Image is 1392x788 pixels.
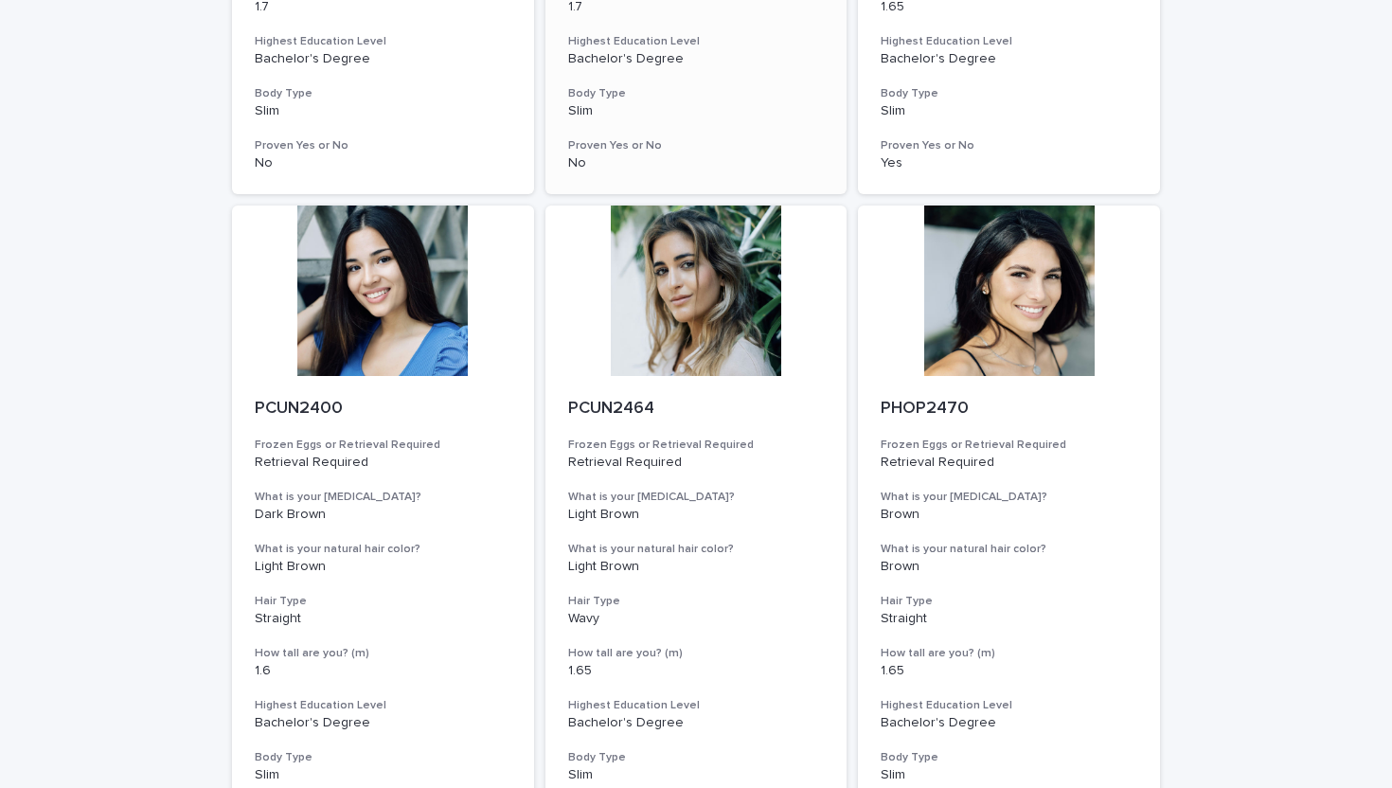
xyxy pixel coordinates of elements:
[881,611,1137,627] p: Straight
[568,542,825,557] h3: What is your natural hair color?
[568,34,825,49] h3: Highest Education Level
[568,438,825,453] h3: Frozen Eggs or Retrieval Required
[881,155,1137,171] p: Yes
[568,559,825,575] p: Light Brown
[255,490,511,505] h3: What is your [MEDICAL_DATA]?
[255,646,511,661] h3: How tall are you? (m)
[568,698,825,713] h3: Highest Education Level
[255,138,511,153] h3: Proven Yes or No
[255,542,511,557] h3: What is your natural hair color?
[568,767,825,783] p: Slim
[881,663,1137,679] p: 1.65
[255,594,511,609] h3: Hair Type
[568,715,825,731] p: Bachelor's Degree
[881,767,1137,783] p: Slim
[568,490,825,505] h3: What is your [MEDICAL_DATA]?
[255,663,511,679] p: 1.6
[568,138,825,153] h3: Proven Yes or No
[568,455,825,471] p: Retrieval Required
[881,103,1137,119] p: Slim
[255,438,511,453] h3: Frozen Eggs or Retrieval Required
[881,542,1137,557] h3: What is your natural hair color?
[255,399,511,420] p: PCUN2400
[568,103,825,119] p: Slim
[881,594,1137,609] h3: Hair Type
[255,750,511,765] h3: Body Type
[568,594,825,609] h3: Hair Type
[881,455,1137,471] p: Retrieval Required
[881,86,1137,101] h3: Body Type
[568,663,825,679] p: 1.65
[568,399,825,420] p: PCUN2464
[881,34,1137,49] h3: Highest Education Level
[255,698,511,713] h3: Highest Education Level
[255,155,511,171] p: No
[881,507,1137,523] p: Brown
[881,490,1137,505] h3: What is your [MEDICAL_DATA]?
[568,646,825,661] h3: How tall are you? (m)
[881,698,1137,713] h3: Highest Education Level
[881,138,1137,153] h3: Proven Yes or No
[881,750,1137,765] h3: Body Type
[568,51,825,67] p: Bachelor's Degree
[881,399,1137,420] p: PHOP2470
[255,455,511,471] p: Retrieval Required
[255,611,511,627] p: Straight
[255,507,511,523] p: Dark Brown
[255,34,511,49] h3: Highest Education Level
[568,750,825,765] h3: Body Type
[255,715,511,731] p: Bachelor's Degree
[255,103,511,119] p: Slim
[881,51,1137,67] p: Bachelor's Degree
[568,86,825,101] h3: Body Type
[881,715,1137,731] p: Bachelor's Degree
[568,155,825,171] p: No
[255,86,511,101] h3: Body Type
[881,438,1137,453] h3: Frozen Eggs or Retrieval Required
[568,611,825,627] p: Wavy
[881,559,1137,575] p: Brown
[255,559,511,575] p: Light Brown
[568,507,825,523] p: Light Brown
[881,646,1137,661] h3: How tall are you? (m)
[255,767,511,783] p: Slim
[255,51,511,67] p: Bachelor's Degree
